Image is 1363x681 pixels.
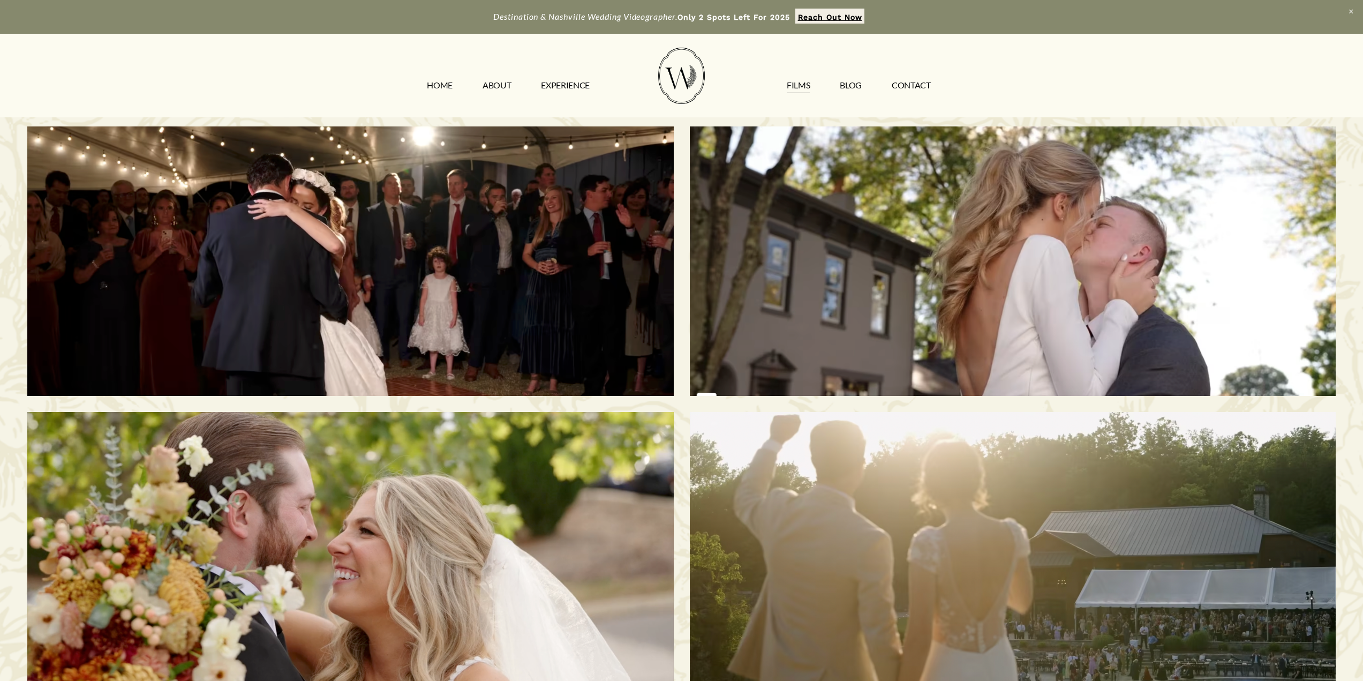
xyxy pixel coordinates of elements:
[787,77,810,94] a: FILMS
[892,77,931,94] a: CONTACT
[27,126,674,396] a: Montgomery & Tanner | West Point, MS
[795,9,864,24] a: Reach Out Now
[690,126,1336,396] a: Bailee & Matthew | Milton, KY
[541,77,590,94] a: EXPERIENCE
[658,48,704,104] img: Wild Fern Weddings
[427,77,453,94] a: HOME
[798,13,862,21] strong: Reach Out Now
[840,77,862,94] a: Blog
[483,77,511,94] a: ABOUT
